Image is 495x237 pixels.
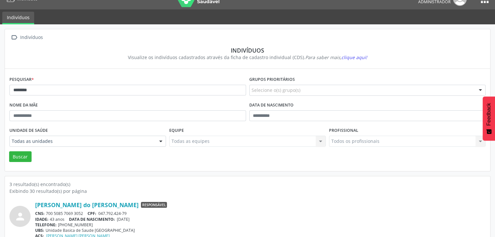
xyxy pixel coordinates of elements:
[9,188,486,194] div: Exibindo 30 resultado(s) por página
[9,181,486,188] div: 3 resultado(s) encontrado(s)
[88,211,96,216] span: CPF:
[249,75,295,85] label: Grupos prioritários
[69,217,115,222] span: DATA DE NASCIMENTO:
[35,228,44,233] span: UBS:
[9,126,48,136] label: Unidade de saúde
[9,33,44,42] a:  Indivíduos
[35,228,486,233] div: Unidade Basica de Saude [GEOGRAPHIC_DATA]
[117,217,130,222] span: [DATE]
[35,211,486,216] div: 700 5085 7069 3052
[329,126,358,136] label: Profissional
[141,202,167,208] span: Responsável
[35,222,57,228] span: TELEFONE:
[9,75,34,85] label: Pesquisar
[35,217,486,222] div: 43 anos
[35,217,48,222] span: IDADE:
[9,33,19,42] i: 
[341,54,367,60] span: clique aqui!
[169,126,184,136] label: Equipe
[305,54,367,60] i: Para saber mais,
[9,100,38,110] label: Nome da mãe
[35,211,45,216] span: CNS:
[252,87,300,94] span: Selecione o(s) grupo(s)
[483,96,495,141] button: Feedback - Mostrar pesquisa
[9,151,32,162] button: Buscar
[2,12,34,24] a: Indivíduos
[35,222,486,228] div: [PHONE_NUMBER]
[19,33,44,42] div: Indivíduos
[486,103,492,126] span: Feedback
[35,201,139,208] a: [PERSON_NAME] do [PERSON_NAME]
[14,54,481,61] div: Visualize os indivíduos cadastrados através da ficha de cadastro individual (CDS).
[98,211,127,216] span: 047.792.424-79
[12,138,153,144] span: Todas as unidades
[14,47,481,54] div: Indivíduos
[249,100,294,110] label: Data de nascimento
